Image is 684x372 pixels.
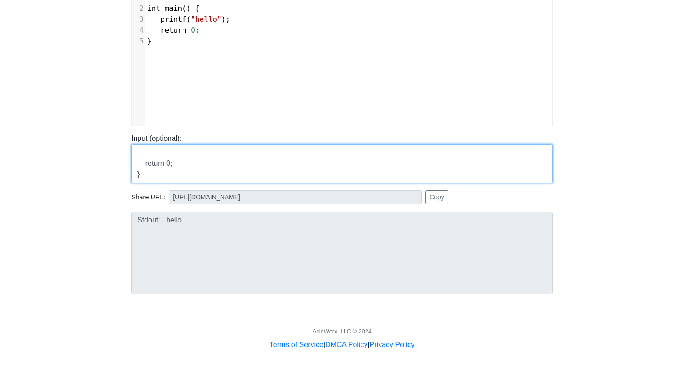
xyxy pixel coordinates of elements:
div: 4 [132,25,145,36]
button: Copy [425,190,448,204]
span: printf [160,15,187,24]
a: Terms of Service [270,341,323,348]
div: 3 [132,14,145,25]
span: Share URL: [131,193,165,203]
span: ; [147,26,200,34]
span: 0 [191,26,195,34]
div: 5 [132,36,145,47]
span: } [147,37,152,45]
div: Input (optional): [125,133,559,183]
div: AcidWorx, LLC © 2024 [313,327,371,336]
div: | | [270,339,414,350]
div: 2 [132,3,145,14]
span: "hello" [191,15,221,24]
span: return [160,26,187,34]
a: Privacy Policy [370,341,415,348]
span: ( ); [147,15,230,24]
span: () { [147,4,200,13]
a: DMCA Policy [325,341,367,348]
span: int [147,4,160,13]
input: No share available yet [169,190,422,204]
span: main [165,4,183,13]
